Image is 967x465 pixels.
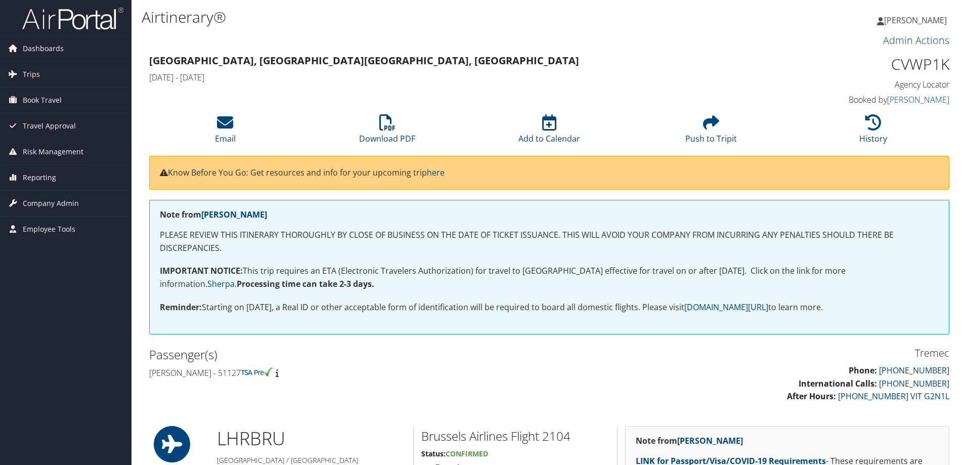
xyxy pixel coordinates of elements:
[427,167,445,178] a: here
[359,120,415,144] a: Download PDF
[23,113,76,139] span: Travel Approval
[787,391,836,402] strong: After Hours:
[761,79,949,90] h4: Agency Locator
[23,191,79,216] span: Company Admin
[160,229,939,255] p: PLEASE REVIEW THIS ITINERARY THOROUGHLY BY CLOSE OF BUSINESS ON THE DATE OF TICKET ISSUANCE. THIS...
[237,278,374,289] strong: Processing time can take 2-3 days.
[149,346,542,363] h2: Passenger(s)
[142,7,685,28] h1: Airtinerary®
[23,165,56,190] span: Reporting
[859,120,887,144] a: History
[217,426,406,451] h1: LHR BRU
[838,391,949,402] a: [PHONE_NUMBER] VIT G2N1L
[518,120,580,144] a: Add to Calendar
[636,435,743,446] strong: Note from
[241,367,274,376] img: tsa-precheck.png
[201,209,267,220] a: [PERSON_NAME]
[421,428,609,445] h2: Brussels Airlines Flight 2104
[23,88,62,113] span: Book Travel
[160,301,939,314] p: Starting on [DATE], a Real ID or other acceptable form of identification will be required to boar...
[23,139,83,164] span: Risk Management
[879,378,949,389] a: [PHONE_NUMBER]
[849,365,877,376] strong: Phone:
[799,378,877,389] strong: International Calls:
[160,166,939,180] p: Know Before You Go: Get resources and info for your upcoming trip
[684,302,768,313] a: [DOMAIN_NAME][URL]
[149,72,745,83] h4: [DATE] - [DATE]
[877,5,957,35] a: [PERSON_NAME]
[215,120,236,144] a: Email
[160,302,202,313] strong: Reminder:
[22,7,123,30] img: airportal-logo.png
[149,54,579,67] strong: [GEOGRAPHIC_DATA], [GEOGRAPHIC_DATA] [GEOGRAPHIC_DATA], [GEOGRAPHIC_DATA]
[887,94,949,105] a: [PERSON_NAME]
[446,449,488,458] span: Confirmed
[884,15,947,26] span: [PERSON_NAME]
[761,94,949,105] h4: Booked by
[879,365,949,376] a: [PHONE_NUMBER]
[761,54,949,75] h1: CVWP1K
[23,217,75,242] span: Employee Tools
[160,265,939,290] p: This trip requires an ETA (Electronic Travelers Authorization) for travel to [GEOGRAPHIC_DATA] ef...
[557,346,949,360] h3: Tremec
[23,62,40,87] span: Trips
[421,449,446,458] strong: Status:
[207,278,235,289] a: Sherpa
[685,120,737,144] a: Push to Tripit
[883,33,949,47] a: Admin Actions
[23,36,64,61] span: Dashboards
[677,435,743,446] a: [PERSON_NAME]
[160,209,267,220] strong: Note from
[149,367,542,378] h4: [PERSON_NAME] - 51127
[160,265,243,276] strong: IMPORTANT NOTICE:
